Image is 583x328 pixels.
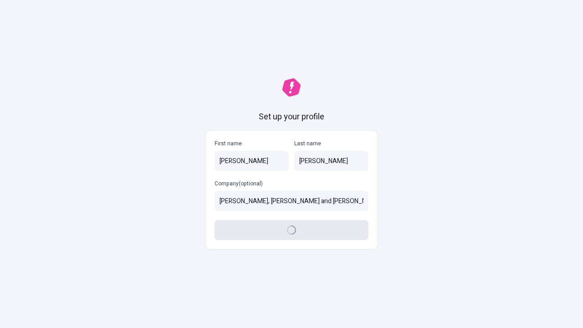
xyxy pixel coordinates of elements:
p: Last name [294,140,368,147]
p: First name [215,140,289,147]
input: First name [215,151,289,171]
h1: Set up your profile [259,111,324,123]
span: (optional) [239,179,263,188]
input: Last name [294,151,368,171]
input: Company(optional) [215,191,368,211]
p: Company [215,180,368,187]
